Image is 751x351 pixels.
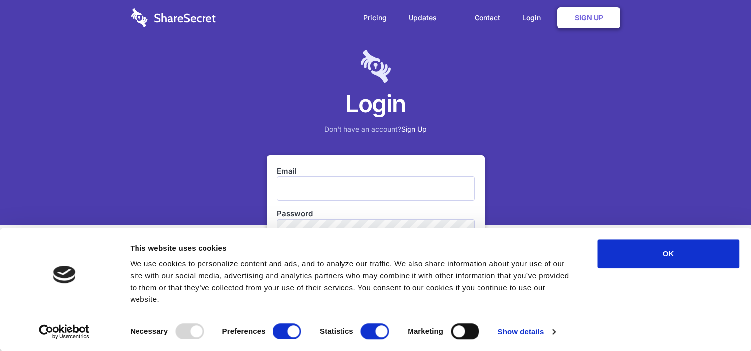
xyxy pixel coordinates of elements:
label: Password [277,208,475,219]
label: Email [277,166,475,176]
a: Login [512,2,555,33]
a: Usercentrics Cookiebot - opens in a new window [21,324,108,339]
img: logo-wordmark-white-trans-d4663122ce5f474addd5e946df7df03e33cb6a1c49d2221995e7729f52c070b2.svg [131,8,216,27]
strong: Marketing [408,327,443,335]
img: logo-lt-purple-60x68@2x-c671a683ea72a1d466fb5d642181eefbee81c4e10ba9aed56c8e1d7e762e8086.png [361,50,391,83]
a: Sign Up [557,7,620,28]
a: Show details [498,324,555,339]
div: This website uses cookies [130,242,575,254]
a: Contact [465,2,510,33]
img: logo [53,266,75,283]
strong: Statistics [320,327,353,335]
div: We use cookies to personalize content and ads, and to analyze our traffic. We also share informat... [130,258,575,305]
button: OK [597,239,739,268]
strong: Preferences [222,327,266,335]
strong: Necessary [130,327,168,335]
a: Sign Up [401,125,427,133]
a: Pricing [353,2,397,33]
